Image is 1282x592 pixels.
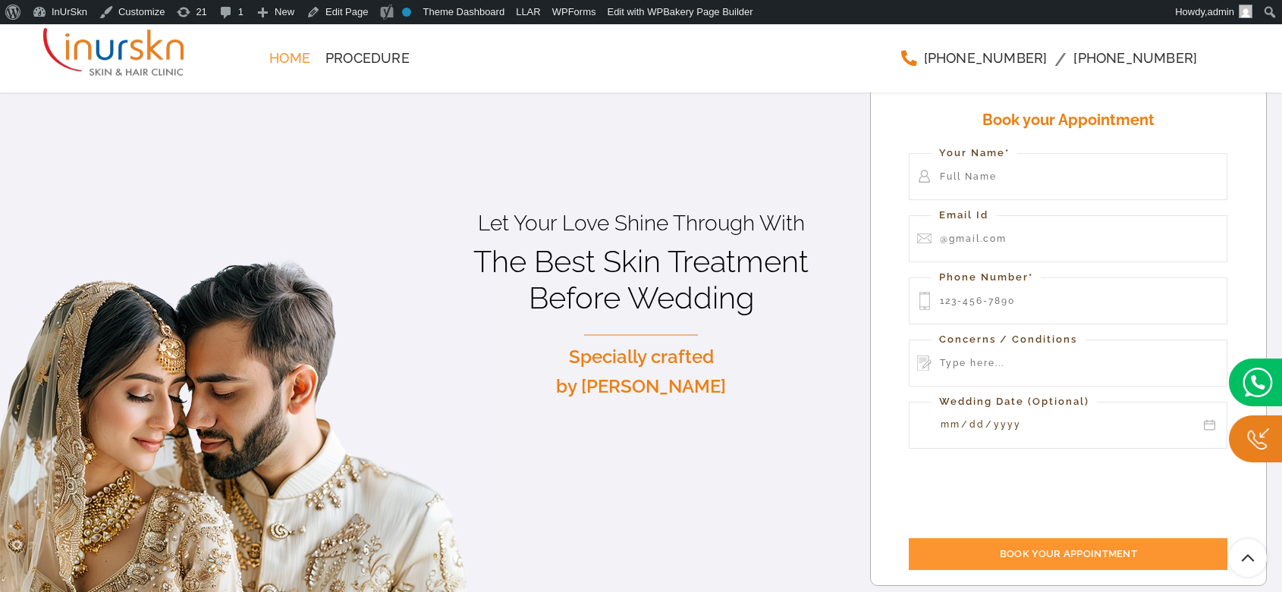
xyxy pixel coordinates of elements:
[1229,359,1282,406] img: bridal.png
[262,43,318,74] a: Home
[924,52,1048,65] span: [PHONE_NUMBER]
[1208,6,1234,17] span: admin
[909,277,1227,324] input: 123-456-7890
[932,270,1041,286] label: Phone Number*
[1066,43,1205,74] a: [PHONE_NUMBER]
[325,52,410,65] span: Procedure
[1229,415,1282,463] img: Callc.png
[438,343,843,401] p: Specially crafted by [PERSON_NAME]
[318,43,417,74] a: Procedure
[909,215,1227,262] input: @gmail.com
[932,146,1017,161] label: Your Name*
[402,8,411,17] div: No index
[43,24,184,80] img: InUrSkn
[909,464,1139,523] iframe: reCAPTCHA
[893,43,1054,74] a: [PHONE_NUMBER]
[1073,52,1197,65] span: [PHONE_NUMBER]
[932,332,1085,348] label: Concerns / Conditions
[909,153,1227,200] input: Full Name
[269,52,310,65] span: Home
[932,394,1097,410] label: Wedding Date (Optional)
[438,211,843,236] p: Let Your Love Shine Through With
[909,538,1227,570] input: Book your Appointment
[438,243,843,316] h1: The Best Skin Treatment Before Wedding
[1229,539,1267,577] a: Scroll To Top
[870,86,1267,585] form: Contact form
[932,208,996,224] label: Email Id
[909,340,1227,387] input: Type here...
